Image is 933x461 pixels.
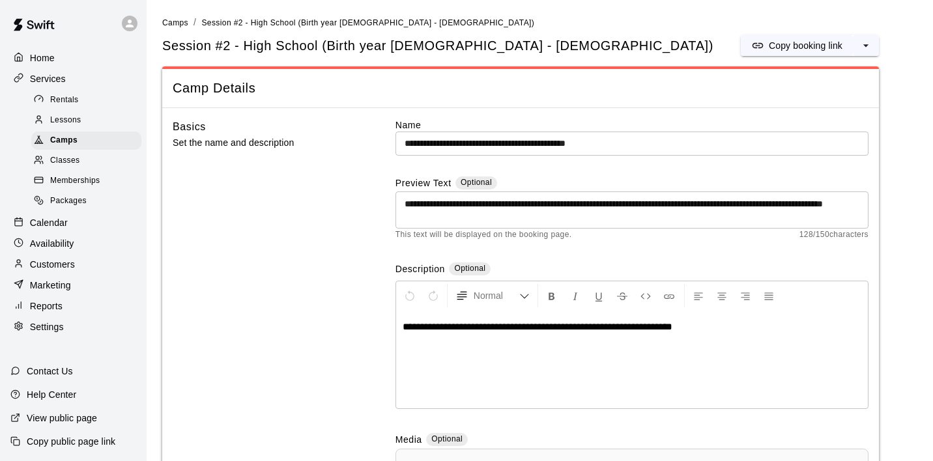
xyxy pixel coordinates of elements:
button: Center Align [711,284,733,307]
div: split button [741,35,879,56]
a: Services [10,69,136,89]
div: Rentals [31,91,141,109]
span: Classes [50,154,79,167]
label: Name [395,119,868,132]
a: Reports [10,296,136,316]
p: Contact Us [27,365,73,378]
button: Copy booking link [741,35,853,56]
p: Copy booking link [769,39,842,52]
p: Home [30,51,55,64]
label: Media [395,433,422,448]
span: Camps [162,18,188,27]
a: Marketing [10,275,136,295]
span: Lessons [50,114,81,127]
button: Insert Code [635,284,657,307]
p: Reports [30,300,63,313]
p: Help Center [27,388,76,401]
a: Lessons [31,110,147,130]
p: Calendar [30,216,68,229]
button: Right Align [734,284,756,307]
a: Availability [10,234,136,253]
p: View public page [27,412,97,425]
p: Availability [30,237,74,250]
span: Packages [50,195,87,208]
label: Preview Text [395,176,452,191]
nav: breadcrumb [162,16,917,30]
button: Insert Link [658,284,680,307]
button: Undo [399,284,421,307]
a: Rentals [31,90,147,110]
a: Camps [31,131,147,151]
button: select merge strategy [853,35,879,56]
p: Customers [30,258,75,271]
p: Marketing [30,279,71,292]
button: Format Strikethrough [611,284,633,307]
span: Normal [474,289,519,302]
button: Justify Align [758,284,780,307]
span: Optional [431,434,463,443]
a: Settings [10,317,136,337]
span: Optional [461,178,492,187]
a: Camps [162,17,188,27]
p: Settings [30,320,64,333]
a: Home [10,48,136,68]
span: Optional [454,264,485,273]
div: Classes [31,152,141,170]
a: Packages [31,191,147,212]
span: Camp Details [173,79,868,97]
div: Memberships [31,172,141,190]
div: Camps [31,132,141,150]
button: Redo [422,284,444,307]
button: Format Bold [541,284,563,307]
span: This text will be displayed on the booking page. [395,229,572,242]
a: Customers [10,255,136,274]
a: Calendar [10,213,136,232]
h5: Session #2 - High School (Birth year [DEMOGRAPHIC_DATA] - [DEMOGRAPHIC_DATA]) [162,37,713,55]
p: Services [30,72,66,85]
button: Format Underline [588,284,610,307]
button: Formatting Options [450,284,535,307]
span: 128 / 150 characters [799,229,868,242]
span: Camps [50,134,78,147]
span: Rentals [50,94,79,107]
a: Classes [31,151,147,171]
h6: Basics [173,119,206,135]
div: Packages [31,192,141,210]
span: Session #2 - High School (Birth year [DEMOGRAPHIC_DATA] - [DEMOGRAPHIC_DATA]) [201,18,534,27]
span: Memberships [50,175,100,188]
label: Description [395,262,445,277]
p: Copy public page link [27,435,115,448]
div: Lessons [31,111,141,130]
p: Set the name and description [173,135,354,151]
button: Left Align [687,284,710,307]
li: / [194,16,196,29]
a: Memberships [31,171,147,191]
button: Format Italics [564,284,586,307]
